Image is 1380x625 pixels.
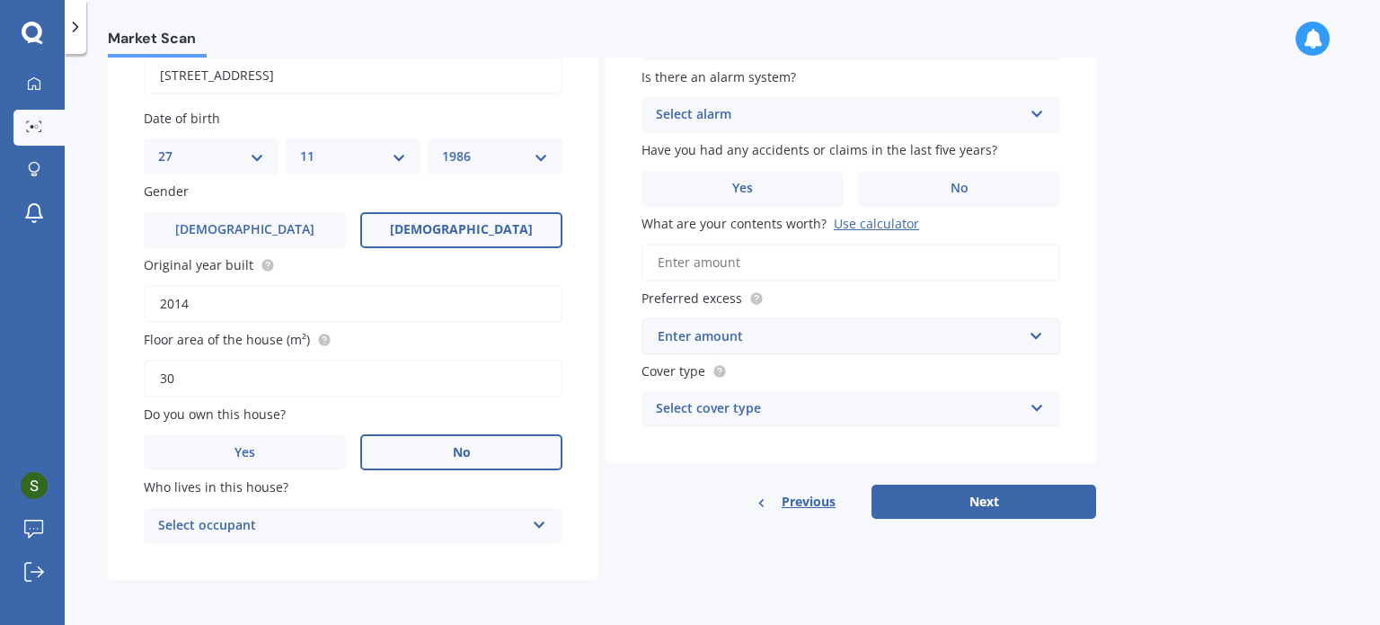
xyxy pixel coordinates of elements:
div: Select occupant [158,515,525,537]
input: Enter address [144,57,562,94]
span: Previous [782,488,836,515]
span: Preferred excess [641,290,742,307]
span: Who lives in this house? [144,479,288,496]
span: [DEMOGRAPHIC_DATA] [175,222,314,237]
img: ACg8ocLwyN9vv-SuIyc7gMD2dAbdV1383Eqfie9JgDdNB1Nyz8lGUw=s96-c [21,472,48,499]
button: Next [871,485,1096,519]
div: Use calculator [834,215,919,232]
div: Enter amount [658,326,1022,346]
span: Cover type [641,362,705,379]
div: Select cover type [656,398,1022,420]
span: Date of birth [144,110,220,127]
span: No [453,445,471,460]
input: Enter floor area [144,360,562,397]
input: Enter year [144,285,562,323]
span: Original year built [144,256,253,273]
span: Is there an alarm system? [641,68,796,85]
span: [DEMOGRAPHIC_DATA] [390,222,533,237]
span: Yes [732,181,753,196]
div: Select alarm [656,104,1022,126]
span: Yes [234,445,255,460]
span: Do you own this house? [144,406,286,423]
span: Gender [144,183,189,201]
span: No [951,181,969,196]
input: Enter amount [641,244,1060,281]
span: Floor area of the house (m²) [144,331,310,348]
span: What are your contents worth? [641,215,827,232]
span: Market Scan [108,30,207,54]
span: Have you had any accidents or claims in the last five years? [641,142,997,159]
